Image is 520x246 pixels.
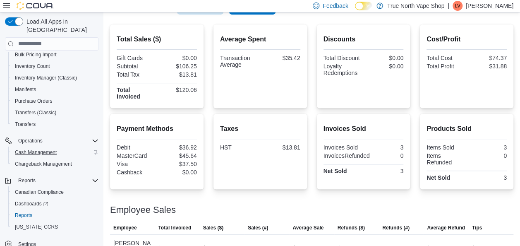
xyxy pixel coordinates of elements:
[8,186,102,198] button: Canadian Compliance
[117,87,140,100] strong: Total Invoiced
[15,136,98,146] span: Operations
[220,55,259,68] div: Transaction Average
[12,210,98,220] span: Reports
[15,121,36,128] span: Transfers
[117,34,197,44] h2: Total Sales ($)
[324,168,347,174] strong: Net Sold
[15,161,72,167] span: Chargeback Management
[427,144,465,151] div: Items Sold
[387,1,445,11] p: True North Vape Shop
[12,187,67,197] a: Canadian Compliance
[466,1,513,11] p: [PERSON_NAME]
[17,2,54,10] img: Cova
[15,189,64,195] span: Canadian Compliance
[427,55,465,61] div: Total Cost
[453,1,462,11] div: Lori Vape
[8,221,102,233] button: [US_STATE] CCRS
[12,61,98,71] span: Inventory Count
[8,72,102,84] button: Inventory Manager (Classic)
[15,86,36,93] span: Manifests
[12,187,98,197] span: Canadian Compliance
[158,161,197,167] div: $37.50
[468,152,507,159] div: 0
[158,71,197,78] div: $13.81
[12,73,80,83] a: Inventory Manager (Classic)
[117,124,197,134] h2: Payment Methods
[110,205,176,215] h3: Employee Sales
[12,61,53,71] a: Inventory Count
[15,98,53,104] span: Purchase Orders
[117,161,155,167] div: Visa
[15,212,32,219] span: Reports
[324,124,404,134] h2: Invoices Sold
[324,152,370,159] div: InvoicesRefunded
[323,2,348,10] span: Feedback
[15,224,58,230] span: [US_STATE] CCRS
[12,119,39,129] a: Transfers
[8,60,102,72] button: Inventory Count
[8,107,102,118] button: Transfers (Classic)
[427,124,507,134] h2: Products Sold
[8,198,102,210] a: Dashboards
[12,96,98,106] span: Purchase Orders
[15,63,50,70] span: Inventory Count
[15,149,57,156] span: Cash Management
[12,147,98,157] span: Cash Management
[262,55,300,61] div: $35.42
[220,34,300,44] h2: Average Spent
[203,224,223,231] span: Sales ($)
[373,152,404,159] div: 0
[117,144,155,151] div: Debit
[18,137,43,144] span: Operations
[324,55,362,61] div: Total Discount
[12,73,98,83] span: Inventory Manager (Classic)
[117,71,155,78] div: Total Tax
[468,174,507,181] div: 3
[12,108,60,118] a: Transfers (Classic)
[158,55,197,61] div: $0.00
[158,87,197,93] div: $120.06
[248,224,268,231] span: Sales (#)
[117,63,155,70] div: Subtotal
[12,84,98,94] span: Manifests
[472,224,482,231] span: Tips
[158,63,197,70] div: $106.25
[468,63,507,70] div: $31.88
[12,199,51,209] a: Dashboards
[117,55,155,61] div: Gift Cards
[8,158,102,170] button: Chargeback Management
[427,174,450,181] strong: Net Sold
[12,96,56,106] a: Purchase Orders
[113,224,137,231] span: Employee
[15,136,46,146] button: Operations
[158,144,197,151] div: $36.92
[117,152,155,159] div: MasterCard
[12,159,75,169] a: Chargeback Management
[427,34,507,44] h2: Cost/Profit
[12,199,98,209] span: Dashboards
[8,118,102,130] button: Transfers
[15,200,48,207] span: Dashboards
[468,144,507,151] div: 3
[8,147,102,158] button: Cash Management
[8,84,102,95] button: Manifests
[338,224,365,231] span: Refunds ($)
[18,177,36,184] span: Reports
[12,108,98,118] span: Transfers (Classic)
[365,63,403,70] div: $0.00
[8,210,102,221] button: Reports
[12,84,39,94] a: Manifests
[15,176,98,186] span: Reports
[12,159,98,169] span: Chargeback Management
[455,1,460,11] span: LV
[15,75,77,81] span: Inventory Manager (Classic)
[365,144,403,151] div: 3
[324,34,404,44] h2: Discounts
[12,50,98,60] span: Bulk Pricing Import
[8,49,102,60] button: Bulk Pricing Import
[23,17,98,34] span: Load All Apps in [GEOGRAPHIC_DATA]
[12,222,61,232] a: [US_STATE] CCRS
[220,144,259,151] div: HST
[324,144,362,151] div: Invoices Sold
[2,175,102,186] button: Reports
